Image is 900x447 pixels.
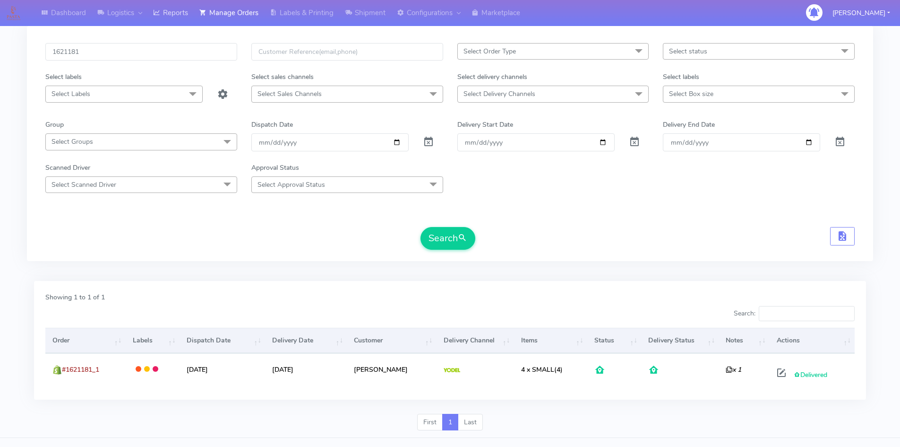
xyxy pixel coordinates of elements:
th: Dispatch Date: activate to sort column ascending [180,328,265,353]
button: [PERSON_NAME] [825,3,897,23]
span: Select Sales Channels [257,89,322,98]
label: Dispatch Date [251,120,293,130]
label: Showing 1 to 1 of 1 [45,292,105,302]
label: Select delivery channels [457,72,527,82]
span: Select Order Type [463,47,516,56]
i: x 1 [726,365,741,374]
label: Select sales channels [251,72,314,82]
label: Search: [734,306,855,321]
label: Delivery Start Date [457,120,513,130]
img: shopify.png [52,365,62,375]
span: (4) [521,365,563,374]
span: #1621181_1 [62,365,99,374]
th: Delivery Channel: activate to sort column ascending [437,328,514,353]
th: Delivery Date: activate to sort column ascending [265,328,347,353]
span: Select Delivery Channels [463,89,535,98]
span: Select Labels [51,89,90,98]
a: 1 [442,414,458,431]
input: Order Id [45,43,237,61]
button: Search [420,227,475,250]
span: Select Groups [51,137,93,146]
th: Status: activate to sort column ascending [587,328,641,353]
input: Customer Reference(email,phone) [251,43,443,61]
td: [DATE] [180,353,265,385]
th: Items: activate to sort column ascending [514,328,587,353]
th: Labels: activate to sort column ascending [126,328,180,353]
td: [DATE] [265,353,347,385]
span: Delivered [794,370,827,379]
th: Customer: activate to sort column ascending [347,328,436,353]
span: 4 x SMALL [521,365,554,374]
span: Select status [669,47,707,56]
label: Select labels [45,72,82,82]
input: Search: [759,306,855,321]
span: Select Box size [669,89,713,98]
label: Select labels [663,72,699,82]
label: Approval Status [251,163,299,173]
th: Delivery Status: activate to sort column ascending [641,328,719,353]
span: Select Approval Status [257,180,325,189]
th: Notes: activate to sort column ascending [719,328,770,353]
th: Order: activate to sort column ascending [45,328,126,353]
label: Scanned Driver [45,163,90,173]
span: Select Scanned Driver [51,180,116,189]
label: Delivery End Date [663,120,715,130]
td: [PERSON_NAME] [347,353,436,385]
th: Actions: activate to sort column ascending [770,328,855,353]
label: Group [45,120,64,130]
img: Yodel [444,368,460,373]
